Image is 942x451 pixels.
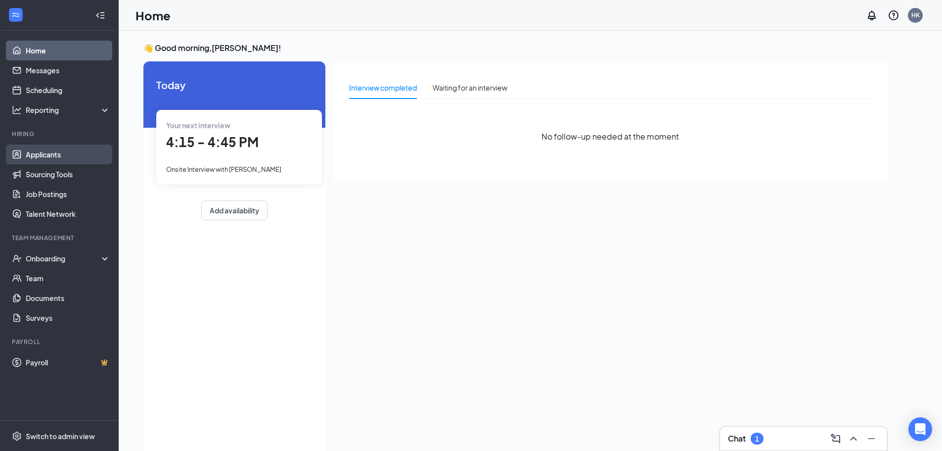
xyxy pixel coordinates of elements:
div: HK [911,11,920,19]
svg: Settings [12,431,22,441]
svg: ChevronUp [848,433,859,445]
a: Applicants [26,145,110,164]
a: PayrollCrown [26,352,110,372]
a: Home [26,41,110,60]
a: Messages [26,60,110,80]
div: Reporting [26,105,111,115]
button: Add availability [201,200,268,220]
a: Surveys [26,308,110,328]
span: No follow-up needed at the moment [541,130,679,143]
a: Job Postings [26,184,110,204]
svg: UserCheck [12,253,22,263]
a: Team [26,268,110,288]
button: ChevronUp [846,431,861,447]
button: ComposeMessage [828,431,844,447]
a: Documents [26,288,110,308]
h3: Chat [728,433,746,444]
div: Interview completed [349,82,417,93]
h1: Home [135,7,171,24]
svg: Minimize [865,433,877,445]
a: Sourcing Tools [26,164,110,184]
div: Switch to admin view [26,431,95,441]
div: Open Intercom Messenger [908,417,932,441]
svg: QuestionInfo [888,9,899,21]
svg: ComposeMessage [830,433,842,445]
div: Waiting for an interview [433,82,507,93]
svg: Analysis [12,105,22,115]
svg: Collapse [95,10,105,20]
div: Payroll [12,338,108,346]
svg: Notifications [866,9,878,21]
div: 1 [755,435,759,443]
div: Team Management [12,234,108,242]
div: Hiring [12,130,108,138]
span: Today [156,77,313,93]
h3: 👋 Good morning, [PERSON_NAME] ! [143,43,887,53]
button: Minimize [863,431,879,447]
a: Scheduling [26,80,110,100]
span: 4:15 - 4:45 PM [166,134,259,150]
span: Onsite Interview with [PERSON_NAME] [166,165,281,173]
a: Talent Network [26,204,110,224]
span: Your next interview [166,121,230,130]
svg: WorkstreamLogo [11,10,21,20]
div: Onboarding [26,253,102,263]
